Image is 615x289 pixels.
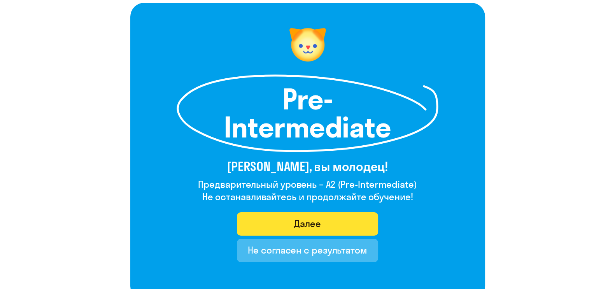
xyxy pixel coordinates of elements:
h1: Pre-Intermediate [218,85,397,141]
h4: Не останавливайтесь и продолжайте обучение! [198,190,417,203]
div: Не согласен с результатом [248,244,367,256]
button: Не согласен с результатом [237,239,378,262]
button: Далее [237,212,378,236]
h3: [PERSON_NAME], вы молодец! [198,159,417,174]
h4: Предварительный уровень – A2 (Pre-Intermediate) [198,178,417,190]
div: Далее [294,217,321,230]
img: level [284,21,331,68]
